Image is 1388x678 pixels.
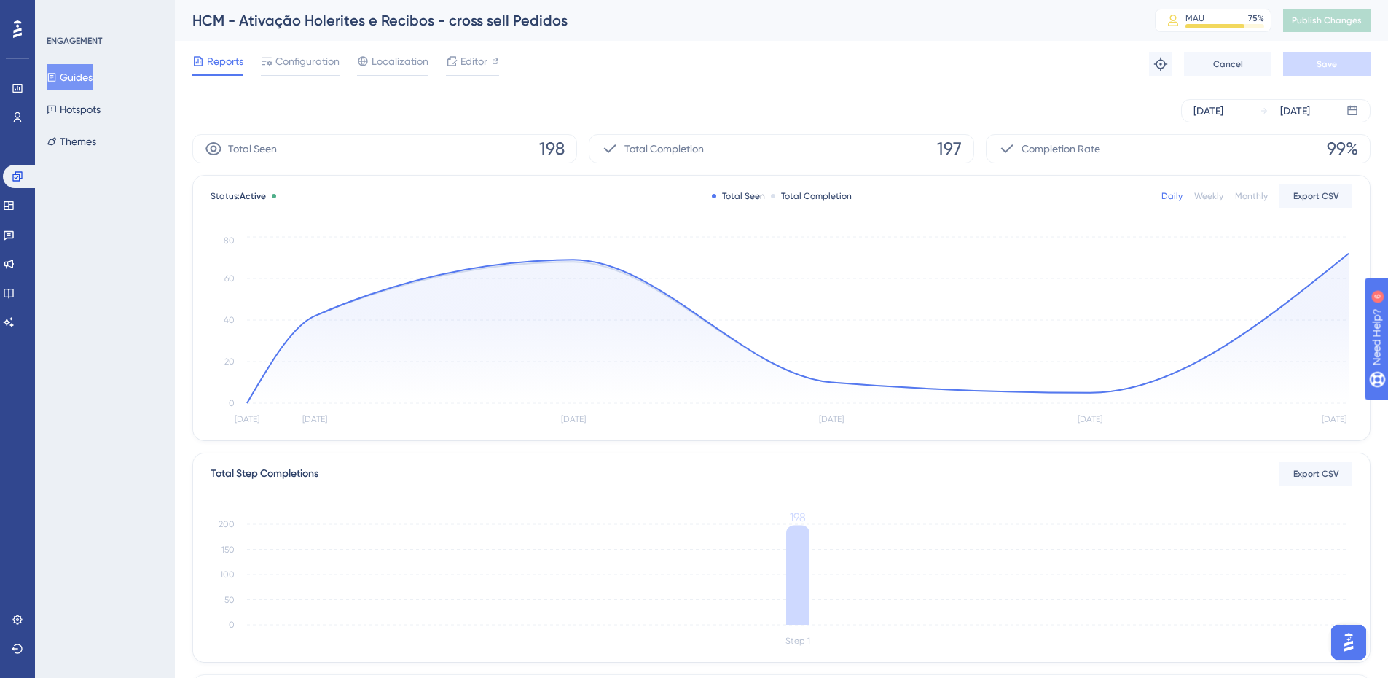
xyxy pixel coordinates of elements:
div: Daily [1161,190,1183,202]
div: 75 % [1248,12,1264,24]
button: Themes [47,128,96,155]
div: [DATE] [1280,102,1310,120]
tspan: [DATE] [302,414,327,424]
tspan: [DATE] [819,414,844,424]
span: Reports [207,52,243,70]
tspan: 80 [224,235,235,246]
tspan: [DATE] [561,414,586,424]
button: Save [1283,52,1371,76]
div: Total Completion [771,190,852,202]
span: Total Completion [624,140,704,157]
span: Need Help? [34,4,91,21]
div: Weekly [1194,190,1223,202]
button: Export CSV [1279,462,1352,486]
span: Active [240,191,266,201]
tspan: 50 [224,595,235,605]
tspan: 0 [229,398,235,408]
tspan: [DATE] [1078,414,1102,424]
span: Cancel [1213,58,1243,70]
tspan: 150 [221,545,235,555]
div: Monthly [1235,190,1268,202]
div: [DATE] [1193,102,1223,120]
tspan: 20 [224,356,235,367]
button: Hotspots [47,96,101,122]
span: Total Seen [228,140,277,157]
div: Total Step Completions [211,465,318,483]
tspan: 60 [224,273,235,284]
tspan: 200 [219,519,235,529]
span: Export CSV [1293,190,1339,202]
tspan: 100 [220,569,235,580]
span: Status: [211,190,266,202]
span: Save [1317,58,1337,70]
span: Editor [460,52,487,70]
span: Publish Changes [1292,15,1362,26]
div: MAU [1185,12,1204,24]
button: Export CSV [1279,184,1352,208]
button: Publish Changes [1283,9,1371,32]
span: Localization [372,52,428,70]
tspan: Step 1 [785,636,810,646]
tspan: 40 [224,315,235,325]
div: 6 [101,7,106,19]
tspan: [DATE] [1322,414,1346,424]
span: Export CSV [1293,468,1339,480]
div: HCM - Ativação Holerites e Recibos - cross sell Pedidos [192,10,1118,31]
span: Completion Rate [1022,140,1100,157]
span: Configuration [275,52,340,70]
span: 198 [539,137,565,160]
iframe: UserGuiding AI Assistant Launcher [1327,620,1371,664]
tspan: [DATE] [235,414,259,424]
button: Guides [47,64,93,90]
div: ENGAGEMENT [47,35,102,47]
span: 99% [1327,137,1358,160]
span: 197 [937,137,962,160]
tspan: 198 [790,510,806,524]
tspan: 0 [229,620,235,630]
div: Total Seen [712,190,765,202]
button: Cancel [1184,52,1271,76]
